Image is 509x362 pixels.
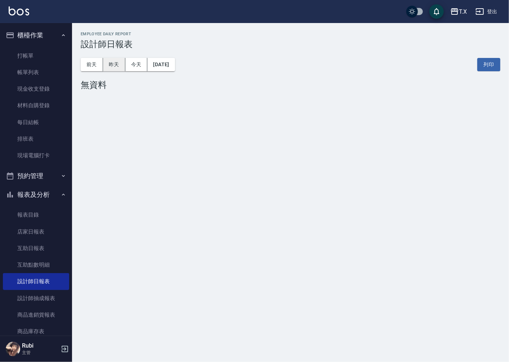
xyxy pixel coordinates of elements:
a: 商品進銷貨報表 [3,307,69,323]
div: T.X [459,7,467,16]
button: 報表及分析 [3,185,69,204]
a: 現場電腦打卡 [3,147,69,164]
a: 設計師抽成報表 [3,290,69,307]
button: 列印 [477,58,500,71]
button: 預約管理 [3,167,69,185]
button: 今天 [125,58,148,71]
a: 現金收支登錄 [3,81,69,97]
a: 報表目錄 [3,207,69,223]
a: 互助點數明細 [3,257,69,273]
img: Logo [9,6,29,15]
div: 無資料 [81,80,500,90]
a: 商品庫存表 [3,323,69,340]
h5: Rubi [22,342,59,349]
button: [DATE] [147,58,175,71]
button: 昨天 [103,58,125,71]
a: 店家日報表 [3,223,69,240]
a: 材料自購登錄 [3,97,69,114]
a: 每日結帳 [3,114,69,131]
h3: 設計師日報表 [81,39,500,49]
a: 排班表 [3,131,69,147]
button: 登出 [473,5,500,18]
p: 主管 [22,349,59,356]
button: save [429,4,444,19]
a: 打帳單 [3,47,69,64]
button: 前天 [81,58,103,71]
a: 互助日報表 [3,240,69,257]
button: 櫃檯作業 [3,26,69,45]
h2: Employee Daily Report [81,32,500,36]
button: T.X [447,4,470,19]
img: Person [6,342,20,356]
a: 設計師日報表 [3,273,69,290]
a: 帳單列表 [3,64,69,81]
